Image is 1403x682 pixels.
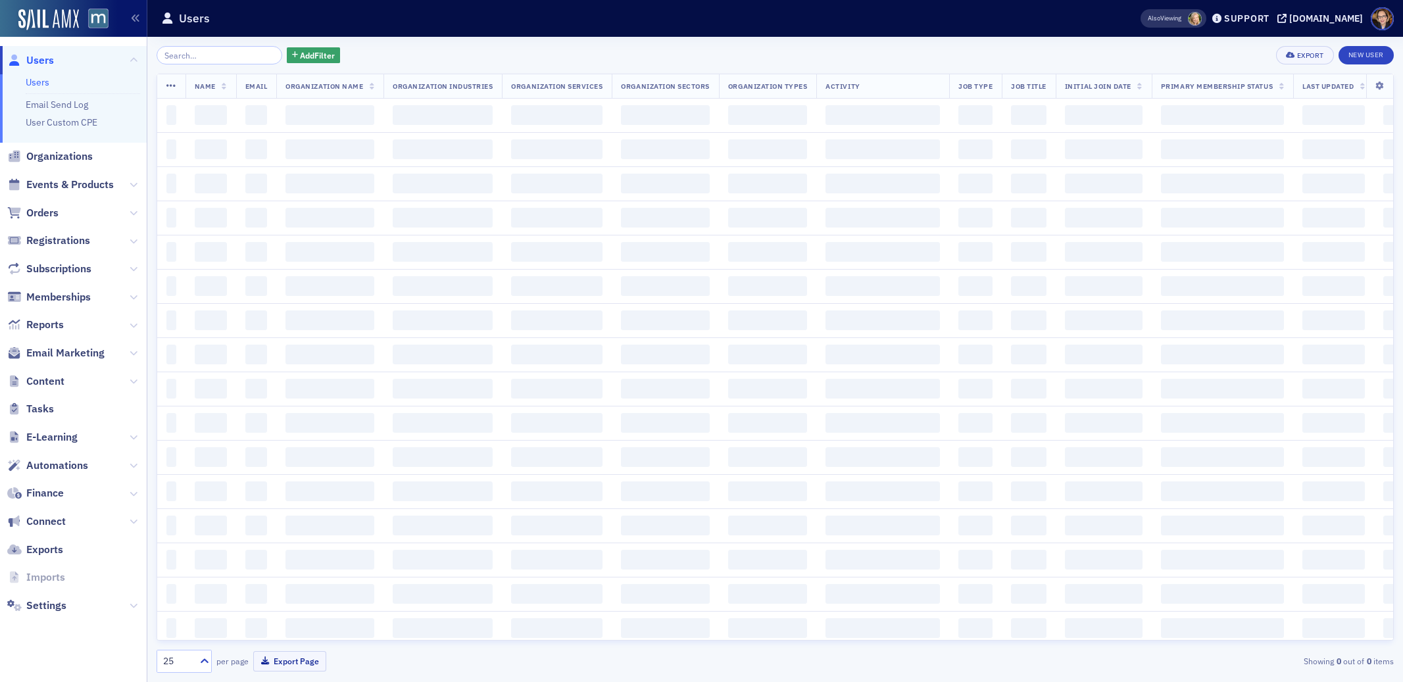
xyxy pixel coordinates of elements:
[621,276,710,296] span: ‌
[7,178,114,192] a: Events & Products
[285,276,374,296] span: ‌
[7,570,65,585] a: Imports
[1065,447,1143,467] span: ‌
[179,11,210,26] h1: Users
[621,82,710,91] span: Organization Sectors
[393,550,493,570] span: ‌
[728,174,807,193] span: ‌
[958,379,993,399] span: ‌
[166,481,176,501] span: ‌
[621,139,710,159] span: ‌
[958,208,993,228] span: ‌
[728,139,807,159] span: ‌
[511,550,603,570] span: ‌
[1297,52,1324,59] div: Export
[287,47,341,64] button: AddFilter
[285,208,374,228] span: ‌
[7,206,59,220] a: Orders
[621,310,710,330] span: ‌
[393,276,493,296] span: ‌
[1065,550,1143,570] span: ‌
[1161,139,1284,159] span: ‌
[825,174,940,193] span: ‌
[26,290,91,304] span: Memberships
[958,550,993,570] span: ‌
[1065,379,1143,399] span: ‌
[1011,516,1046,535] span: ‌
[1065,174,1143,193] span: ‌
[166,242,176,262] span: ‌
[1302,447,1365,467] span: ‌
[1011,208,1046,228] span: ‌
[511,516,603,535] span: ‌
[7,290,91,304] a: Memberships
[195,481,227,501] span: ‌
[511,82,603,91] span: Organization Services
[7,374,64,389] a: Content
[393,105,493,125] span: ‌
[958,413,993,433] span: ‌
[285,379,374,399] span: ‌
[621,242,710,262] span: ‌
[393,82,493,91] span: Organization Industries
[26,206,59,220] span: Orders
[393,139,493,159] span: ‌
[1161,618,1284,638] span: ‌
[1011,139,1046,159] span: ‌
[195,447,227,467] span: ‌
[825,481,940,501] span: ‌
[958,82,993,91] span: Job Type
[728,276,807,296] span: ‌
[1334,655,1343,667] strong: 0
[728,82,807,91] span: Organization Types
[511,174,603,193] span: ‌
[245,105,268,125] span: ‌
[991,655,1394,667] div: Showing out of items
[511,139,603,159] span: ‌
[245,413,268,433] span: ‌
[1011,584,1046,604] span: ‌
[285,310,374,330] span: ‌
[958,310,993,330] span: ‌
[1148,14,1160,22] div: Also
[1065,345,1143,364] span: ‌
[166,310,176,330] span: ‌
[245,345,268,364] span: ‌
[728,345,807,364] span: ‌
[7,402,54,416] a: Tasks
[1302,550,1365,570] span: ‌
[1161,345,1284,364] span: ‌
[511,481,603,501] span: ‌
[7,430,78,445] a: E-Learning
[621,550,710,570] span: ‌
[163,654,192,668] div: 25
[825,379,940,399] span: ‌
[285,584,374,604] span: ‌
[621,208,710,228] span: ‌
[728,242,807,262] span: ‌
[166,276,176,296] span: ‌
[7,53,54,68] a: Users
[1161,584,1284,604] span: ‌
[1302,139,1365,159] span: ‌
[1161,276,1284,296] span: ‌
[958,345,993,364] span: ‌
[26,570,65,585] span: Imports
[1065,481,1143,501] span: ‌
[1302,242,1365,262] span: ‌
[825,82,860,91] span: Activity
[285,174,374,193] span: ‌
[166,413,176,433] span: ‌
[511,208,603,228] span: ‌
[621,618,710,638] span: ‌
[1011,413,1046,433] span: ‌
[245,516,268,535] span: ‌
[958,447,993,467] span: ‌
[511,413,603,433] span: ‌
[166,208,176,228] span: ‌
[825,105,940,125] span: ‌
[511,276,603,296] span: ‌
[728,379,807,399] span: ‌
[166,618,176,638] span: ‌
[393,516,493,535] span: ‌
